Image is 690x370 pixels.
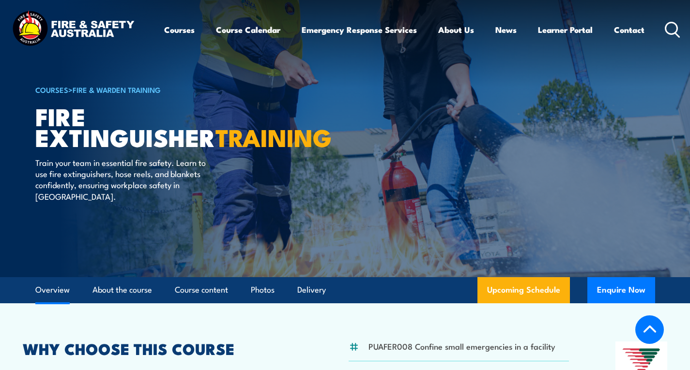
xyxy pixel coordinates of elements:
a: News [495,17,517,43]
a: Course Calendar [216,17,280,43]
a: About the course [92,277,152,303]
h2: WHY CHOOSE THIS COURSE [23,341,302,355]
a: Upcoming Schedule [477,277,570,303]
li: PUAFER008 Confine small emergencies in a facility [368,340,555,352]
h1: Fire Extinguisher [35,105,275,147]
strong: TRAINING [215,118,332,155]
button: Enquire Now [587,277,655,303]
a: Fire & Warden Training [73,84,161,95]
h6: > [35,84,275,95]
a: Delivery [297,277,326,303]
a: About Us [438,17,474,43]
a: Emergency Response Services [302,17,417,43]
a: Course content [175,277,228,303]
a: Courses [164,17,195,43]
p: Train your team in essential fire safety. Learn to use fire extinguishers, hose reels, and blanke... [35,157,212,202]
a: Contact [614,17,644,43]
a: COURSES [35,84,68,95]
a: Photos [251,277,275,303]
a: Learner Portal [538,17,593,43]
a: Overview [35,277,70,303]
